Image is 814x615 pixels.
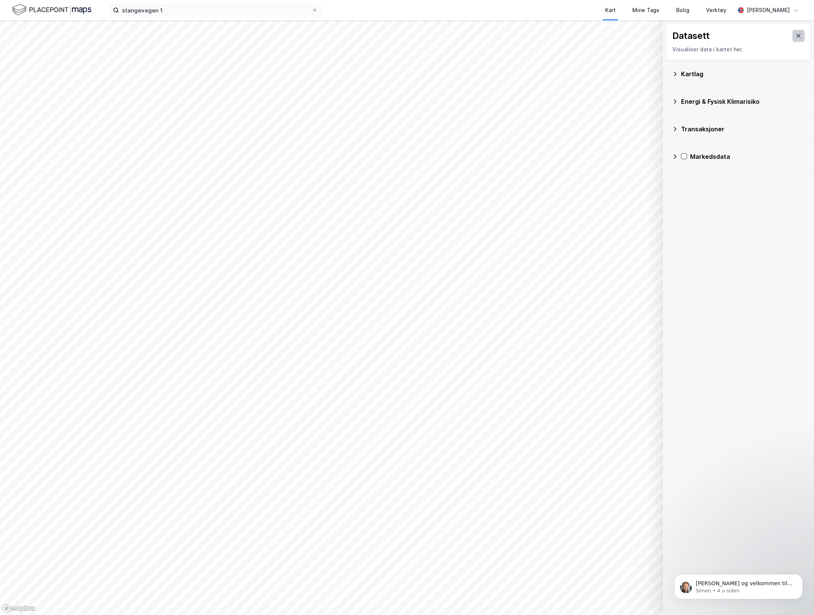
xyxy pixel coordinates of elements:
[681,97,805,106] div: Energi & Fysisk Klimarisiko
[605,6,616,15] div: Kart
[672,30,710,42] div: Datasett
[747,6,790,15] div: [PERSON_NAME]
[33,29,130,36] p: Message from Simen, sent 4 u siden
[33,22,130,58] span: [PERSON_NAME] og velkommen til Newsec Maps, [PERSON_NAME] det er du lurer på så er det bare å ta ...
[681,125,805,134] div: Transaksjoner
[2,604,36,613] a: Mapbox homepage
[119,5,312,16] input: Søk på adresse, matrikkel, gårdeiere, leietakere eller personer
[681,69,805,78] div: Kartlag
[632,6,660,15] div: Mine Tags
[672,45,805,54] div: Visualiser data i kartet her.
[12,3,91,17] img: logo.f888ab2527a4732fd821a326f86c7f29.svg
[706,6,726,15] div: Verktøy
[676,6,689,15] div: Bolig
[663,558,814,611] iframe: Intercom notifications melding
[690,152,805,161] div: Markedsdata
